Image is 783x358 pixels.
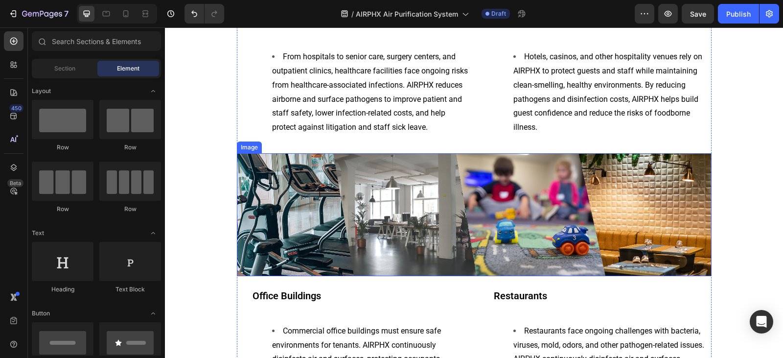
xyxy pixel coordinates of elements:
button: Save [682,4,714,24]
span: Toggle open [145,225,161,241]
div: Row [99,205,161,214]
span: Toggle open [145,83,161,99]
span: Text [32,229,44,238]
iframe: Design area [165,27,783,358]
div: Row [32,205,93,214]
span: Save [690,10,706,18]
div: Undo/Redo [184,4,224,24]
strong: Restaurants [329,263,382,274]
div: 450 [9,104,23,112]
span: Layout [32,87,51,95]
span: Draft [491,9,506,18]
span: AIRPHX Air Purification System [356,9,458,19]
span: Button [32,309,50,318]
p: 7 [64,8,69,20]
div: Heading [32,285,93,294]
div: Beta [7,179,23,187]
span: Element [117,64,139,73]
div: Row [99,143,161,152]
input: Search Sections & Elements [32,31,161,51]
button: Publish [718,4,759,24]
div: Publish [726,9,751,19]
div: Row [32,143,93,152]
span: Section [54,64,75,73]
button: 7 [4,4,73,24]
div: Text Block [99,285,161,294]
div: Open Intercom Messenger [750,310,773,334]
span: / [351,9,354,19]
span: Toggle open [145,306,161,321]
